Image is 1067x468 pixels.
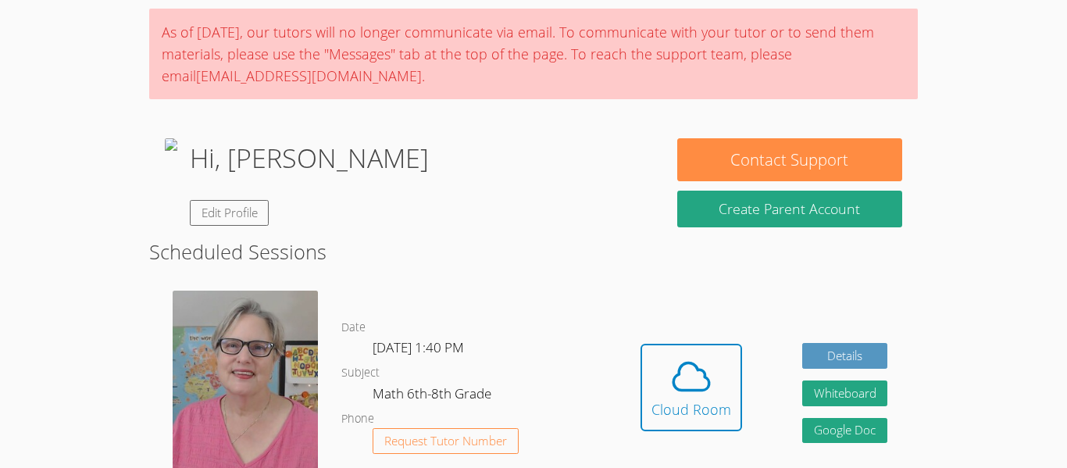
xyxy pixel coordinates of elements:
[341,318,366,338] dt: Date
[677,138,902,181] button: Contact Support
[149,237,918,266] h2: Scheduled Sessions
[651,398,731,420] div: Cloud Room
[384,435,507,447] span: Request Tutor Number
[677,191,902,227] button: Create Parent Account
[802,380,888,406] button: Whiteboard
[190,200,269,226] a: Edit Profile
[373,338,464,356] span: [DATE] 1:40 PM
[149,9,918,99] div: As of [DATE], our tutors will no longer communicate via email. To communicate with your tutor or ...
[373,383,494,409] dd: Math 6th-8th Grade
[190,138,429,178] h1: Hi, [PERSON_NAME]
[165,138,177,226] img: picture-3cc64df5dac22d7a31c6b6676cbcffb1_68b0d0f8dd478.jpg
[373,428,519,454] button: Request Tutor Number
[341,409,374,429] dt: Phone
[802,343,888,369] a: Details
[341,363,380,383] dt: Subject
[802,418,888,444] a: Google Doc
[641,344,742,431] button: Cloud Room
